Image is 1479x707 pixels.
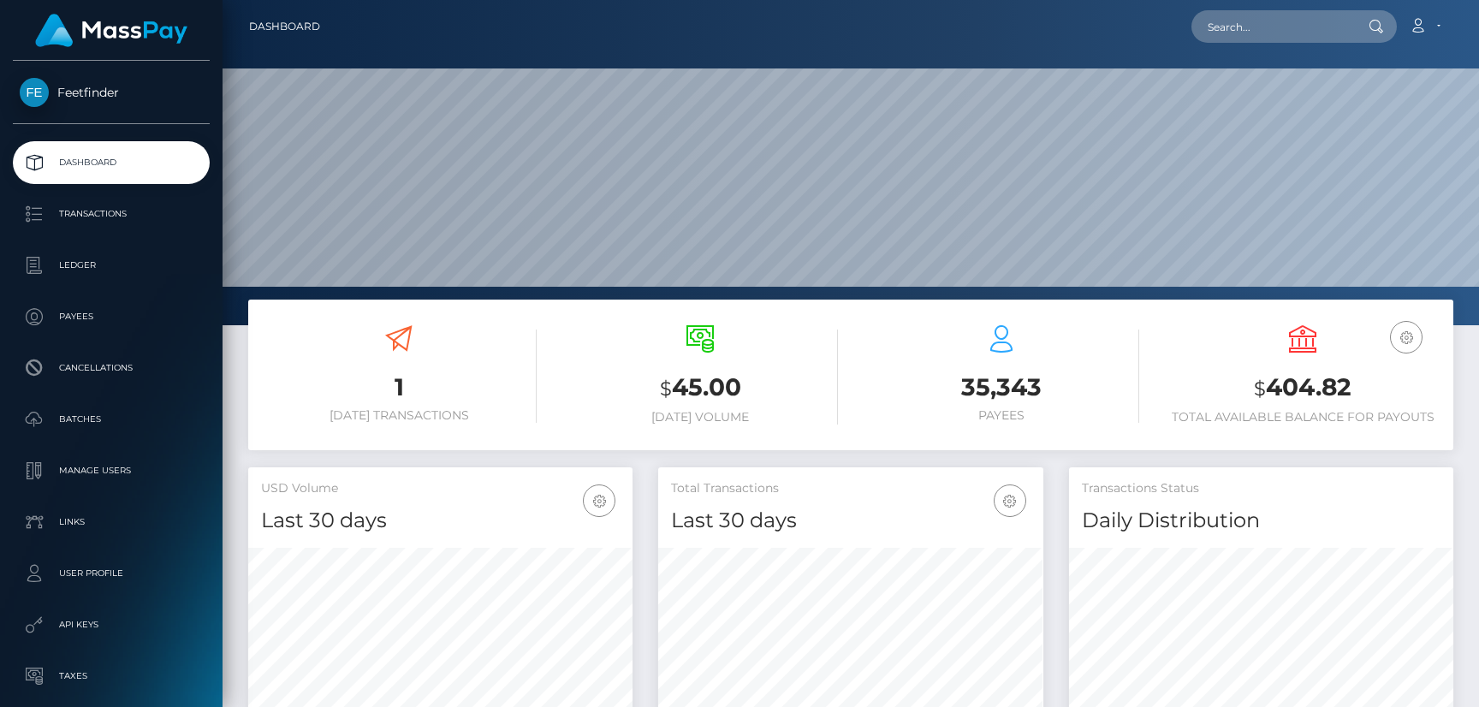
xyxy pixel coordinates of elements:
[261,408,537,423] h6: [DATE] Transactions
[13,85,210,100] span: Feetfinder
[261,480,620,497] h5: USD Volume
[13,193,210,235] a: Transactions
[20,509,203,535] p: Links
[13,398,210,441] a: Batches
[20,561,203,586] p: User Profile
[1082,506,1440,536] h4: Daily Distribution
[20,304,203,330] p: Payees
[1165,371,1440,406] h3: 404.82
[562,371,838,406] h3: 45.00
[671,506,1030,536] h4: Last 30 days
[13,655,210,698] a: Taxes
[261,506,620,536] h4: Last 30 days
[13,603,210,646] a: API Keys
[13,141,210,184] a: Dashboard
[20,355,203,381] p: Cancellations
[35,14,187,47] img: MassPay Logo
[20,612,203,638] p: API Keys
[249,9,320,45] a: Dashboard
[1191,10,1352,43] input: Search...
[13,552,210,595] a: User Profile
[1165,410,1440,425] h6: Total Available Balance for Payouts
[671,480,1030,497] h5: Total Transactions
[20,663,203,689] p: Taxes
[1254,377,1266,401] small: $
[20,201,203,227] p: Transactions
[20,458,203,484] p: Manage Users
[1082,480,1440,497] h5: Transactions Status
[20,253,203,278] p: Ledger
[20,407,203,432] p: Batches
[261,371,537,404] h3: 1
[864,371,1139,404] h3: 35,343
[20,150,203,175] p: Dashboard
[864,408,1139,423] h6: Payees
[13,501,210,544] a: Links
[13,244,210,287] a: Ledger
[660,377,672,401] small: $
[562,410,838,425] h6: [DATE] Volume
[13,295,210,338] a: Payees
[13,347,210,389] a: Cancellations
[13,449,210,492] a: Manage Users
[20,78,49,107] img: Feetfinder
